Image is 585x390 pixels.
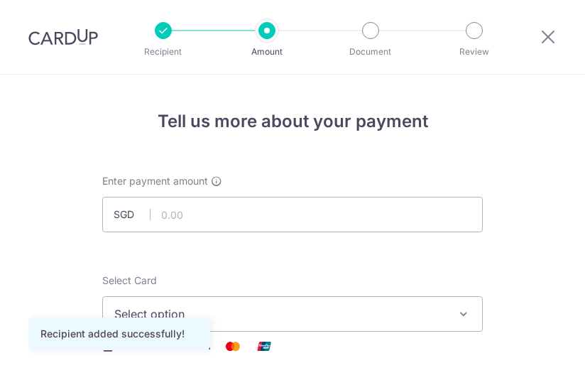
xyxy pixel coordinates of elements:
span: translation missing: en.payables.payment_networks.credit_card.summary.labels.select_card [102,274,157,286]
p: Document [331,45,410,59]
p: Amount [227,45,307,59]
div: Recipient added successfully! [40,327,198,341]
img: CardUp [28,28,98,45]
img: Union Pay [250,337,278,355]
p: Review [434,45,514,59]
input: 0.00 [102,197,483,232]
img: Mastercard [219,337,247,355]
h4: Tell us more about your payment [102,109,483,134]
button: Select option [102,296,483,332]
span: Select option [114,305,445,323]
span: Enter payment amount [102,174,208,188]
span: SGD [114,207,151,222]
p: Recipient [124,45,203,59]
